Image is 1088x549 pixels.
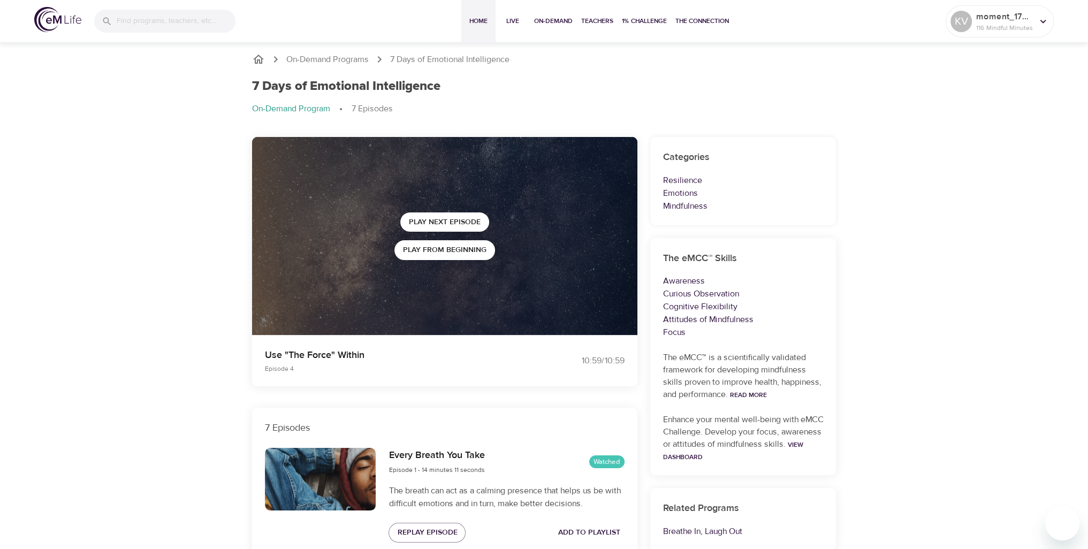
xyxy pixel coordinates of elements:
h6: The eMCC™ Skills [663,251,824,266]
p: 7 Days of Emotional Intelligence [390,54,509,66]
img: logo [34,7,81,32]
h6: Related Programs [663,501,824,516]
span: Live [500,16,526,27]
span: Episode 1 - 14 minutes 11 seconds [389,466,484,474]
p: Enhance your mental well-being with eMCC Challenge. Develop your focus, awareness or attitudes of... [663,414,824,463]
span: Teachers [581,16,613,27]
p: Focus [663,326,824,339]
p: Awareness [663,274,824,287]
nav: breadcrumb [252,103,836,116]
span: 1% Challenge [622,16,667,27]
span: Play from beginning [403,243,486,257]
p: The breath can act as a calming presence that helps us be with difficult emotions and in turn, ma... [389,484,624,510]
a: Breathe In, Laugh Out [663,526,742,537]
h6: Every Breath You Take [389,448,484,463]
span: Replay Episode [397,526,457,539]
p: 116 Mindful Minutes [976,23,1033,33]
span: The Connection [675,16,729,27]
div: KV [950,11,972,32]
h1: 7 Days of Emotional Intelligence [252,79,440,94]
p: Mindfulness [663,200,824,212]
a: Read More [730,391,767,399]
p: On-Demand Program [252,103,330,115]
p: 7 Episodes [265,421,625,435]
a: On-Demand Programs [286,54,369,66]
div: 10:59 / 10:59 [544,355,625,367]
span: Watched [589,457,625,467]
p: Use "The Force" Within [265,348,531,362]
a: View Dashboard [663,440,803,461]
input: Find programs, teachers, etc... [117,10,235,33]
span: Play Next Episode [409,216,481,229]
p: Curious Observation [663,287,824,300]
p: Emotions [663,187,824,200]
p: Resilience [663,174,824,187]
p: Attitudes of Mindfulness [663,313,824,326]
p: moment_1755283842 [976,10,1033,23]
button: Replay Episode [389,523,466,543]
p: Cognitive Flexibility [663,300,824,313]
span: Add to Playlist [558,526,620,539]
h6: Categories [663,150,824,165]
nav: breadcrumb [252,53,836,66]
button: Play Next Episode [400,212,489,232]
iframe: Button to launch messaging window [1045,506,1079,540]
span: Home [466,16,491,27]
button: Play from beginning [394,240,495,260]
p: 7 Episodes [352,103,393,115]
p: Episode 4 [265,364,531,373]
button: Add to Playlist [554,523,625,543]
p: The eMCC™ is a scientifically validated framework for developing mindfulness skills proven to imp... [663,352,824,401]
span: On-Demand [534,16,573,27]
